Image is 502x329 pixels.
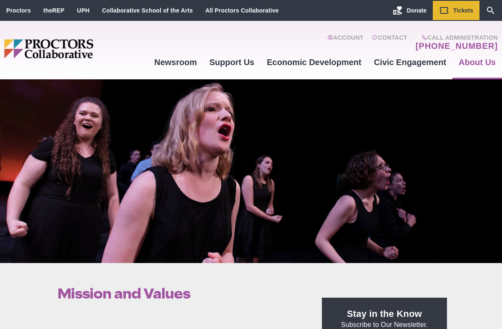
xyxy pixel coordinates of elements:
[58,286,303,301] h1: Mission and Values
[479,1,502,20] a: Search
[327,34,364,51] a: Account
[387,1,433,20] a: Donate
[203,51,261,73] a: Support Us
[205,7,279,14] a: All Proctors Collaborative
[433,1,479,20] a: Tickets
[102,7,193,14] a: Collaborative School of the Arts
[43,7,65,14] a: theREP
[453,7,473,14] span: Tickets
[416,41,498,51] a: [PHONE_NUMBER]
[452,51,502,73] a: About Us
[4,39,148,58] img: Proctors logo
[372,34,407,51] a: Contact
[347,309,422,319] strong: Stay in the Know
[148,51,203,73] a: Newsroom
[261,51,368,73] a: Economic Development
[368,51,452,73] a: Civic Engagement
[6,7,31,14] a: Proctors
[413,34,498,41] span: Call Administration
[77,7,90,14] a: UPH
[407,7,427,14] span: Donate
